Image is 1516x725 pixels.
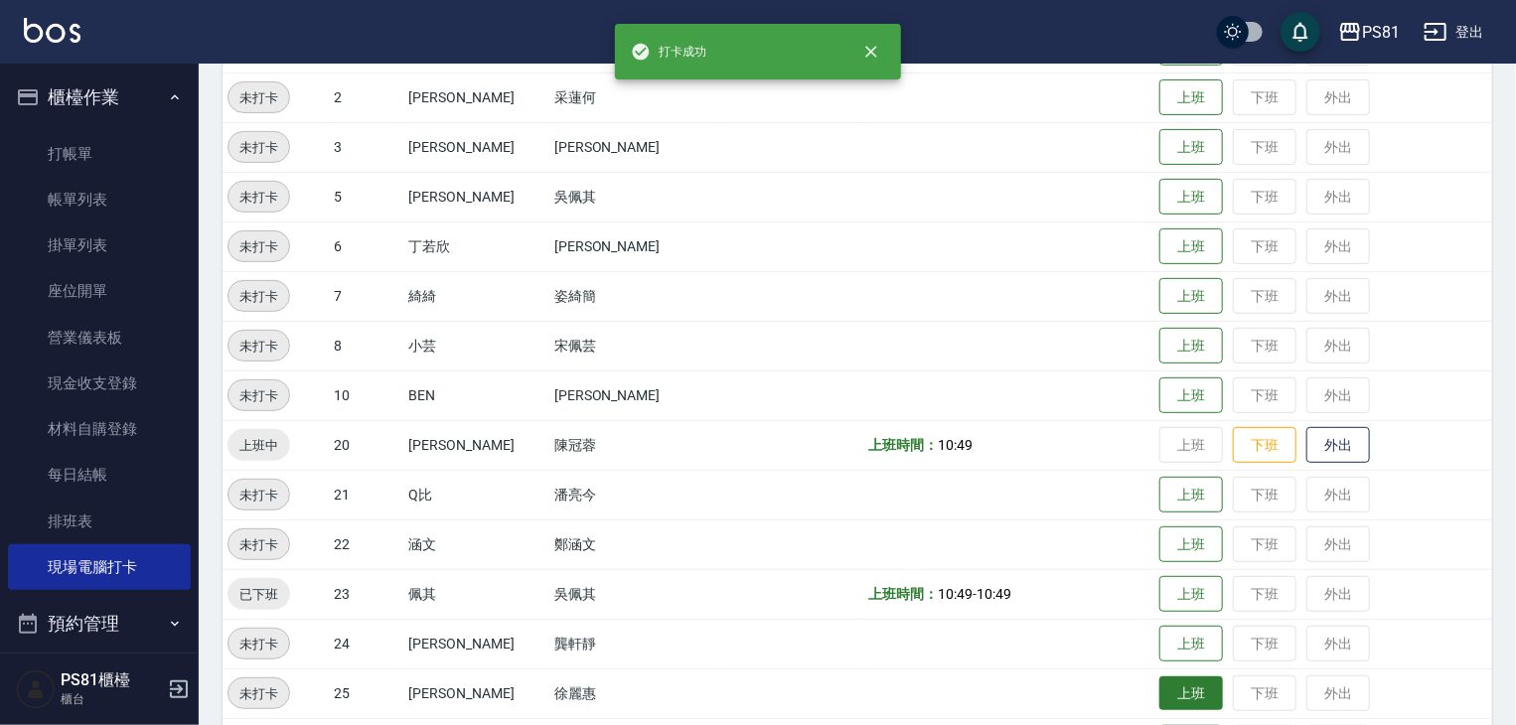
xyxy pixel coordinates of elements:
button: save [1281,12,1320,52]
button: close [849,30,893,73]
td: [PERSON_NAME] [549,221,718,271]
td: 5 [329,172,404,221]
td: [PERSON_NAME] [404,172,549,221]
button: PS81 [1330,12,1408,53]
button: 上班 [1159,526,1223,563]
span: 未打卡 [228,187,289,208]
button: 上班 [1159,576,1223,613]
button: 下班 [1233,427,1296,464]
button: 上班 [1159,278,1223,315]
b: 上班時間： [869,437,939,453]
button: 櫃檯作業 [8,72,191,123]
td: 丁若欣 [404,221,549,271]
td: [PERSON_NAME] [404,619,549,668]
span: 打卡成功 [631,42,706,62]
td: [PERSON_NAME] [404,420,549,470]
button: 上班 [1159,377,1223,414]
td: 23 [329,569,404,619]
span: 未打卡 [228,286,289,307]
button: 登出 [1416,14,1492,51]
td: 22 [329,519,404,569]
a: 現場電腦打卡 [8,544,191,590]
span: 已下班 [227,584,290,605]
td: 24 [329,619,404,668]
span: 未打卡 [228,385,289,406]
td: 涵文 [404,519,549,569]
a: 座位開單 [8,268,191,314]
img: Person [16,669,56,709]
td: 潘亮今 [549,470,718,519]
h5: PS81櫃檯 [61,670,162,690]
button: 上班 [1159,228,1223,265]
span: 未打卡 [228,137,289,158]
button: 上班 [1159,676,1223,711]
td: - [864,569,1155,619]
td: Q比 [404,470,549,519]
td: [PERSON_NAME] [404,122,549,172]
span: 上班中 [227,435,290,456]
td: 21 [329,470,404,519]
td: 宋佩芸 [549,321,718,370]
span: 未打卡 [228,236,289,257]
span: 10:49 [977,586,1011,602]
td: 綺綺 [404,271,549,321]
td: [PERSON_NAME] [404,72,549,122]
td: [PERSON_NAME] [549,370,718,420]
a: 營業儀表板 [8,315,191,361]
td: 吳佩其 [549,569,718,619]
button: 報表及分析 [8,650,191,701]
td: 采蓮何 [549,72,718,122]
td: 小芸 [404,321,549,370]
td: 姿綺簡 [549,271,718,321]
a: 排班表 [8,499,191,544]
button: 上班 [1159,328,1223,364]
span: 未打卡 [228,534,289,555]
td: 2 [329,72,404,122]
b: 上班時間： [869,586,939,602]
button: 外出 [1306,427,1370,464]
td: BEN [404,370,549,420]
td: 20 [329,420,404,470]
a: 每日結帳 [8,452,191,498]
td: 7 [329,271,404,321]
p: 櫃台 [61,690,162,708]
td: 8 [329,321,404,370]
td: [PERSON_NAME] [404,668,549,718]
button: 上班 [1159,477,1223,513]
span: 未打卡 [228,87,289,108]
span: 未打卡 [228,336,289,357]
span: 未打卡 [228,683,289,704]
a: 帳單列表 [8,177,191,222]
td: 10 [329,370,404,420]
div: PS81 [1362,20,1400,45]
span: 未打卡 [228,634,289,654]
span: 10:49 [938,437,973,453]
td: [PERSON_NAME] [549,122,718,172]
span: 未打卡 [228,485,289,506]
a: 掛單列表 [8,222,191,268]
button: 預約管理 [8,598,191,650]
td: 龔軒靜 [549,619,718,668]
td: 鄭涵文 [549,519,718,569]
td: 陳冠蓉 [549,420,718,470]
a: 現金收支登錄 [8,361,191,406]
td: 徐麗惠 [549,668,718,718]
td: 佩其 [404,569,549,619]
td: 25 [329,668,404,718]
td: 吳佩其 [549,172,718,221]
td: 6 [329,221,404,271]
button: 上班 [1159,626,1223,662]
button: 上班 [1159,129,1223,166]
img: Logo [24,18,80,43]
button: 上班 [1159,79,1223,116]
td: 3 [329,122,404,172]
button: 上班 [1159,179,1223,216]
span: 10:49 [938,586,973,602]
a: 材料自購登錄 [8,406,191,452]
a: 打帳單 [8,131,191,177]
